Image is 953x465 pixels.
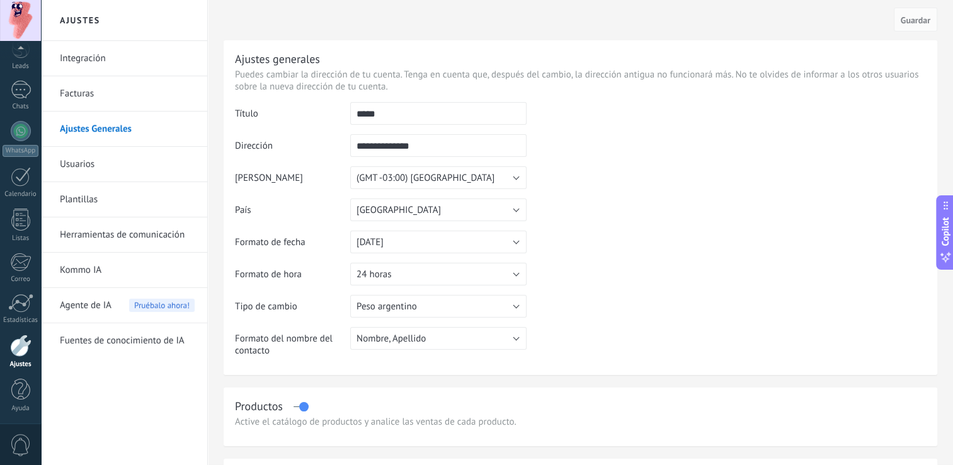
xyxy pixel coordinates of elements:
li: Plantillas [41,182,207,217]
li: Integración [41,41,207,76]
div: Estadísticas [3,316,39,324]
div: Leads [3,62,39,71]
button: [GEOGRAPHIC_DATA] [350,198,527,221]
a: Herramientas de comunicación [60,217,195,253]
span: Agente de IA [60,288,111,323]
div: Ajustes [3,360,39,369]
li: Facturas [41,76,207,112]
div: Calendario [3,190,39,198]
span: 24 horas [357,268,391,280]
button: Nombre, Apellido [350,327,527,350]
a: Facturas [60,76,195,112]
li: Herramientas de comunicación [41,217,207,253]
td: Dirección [235,134,350,166]
a: Plantillas [60,182,195,217]
a: Integración [60,41,195,76]
a: Fuentes de conocimiento de IA [60,323,195,359]
span: Pruébalo ahora! [129,299,195,312]
td: País [235,198,350,231]
li: Ajustes Generales [41,112,207,147]
span: (GMT -03:00) [GEOGRAPHIC_DATA] [357,172,494,184]
span: Peso argentino [357,301,417,313]
a: Kommo IA [60,253,195,288]
button: (GMT -03:00) [GEOGRAPHIC_DATA] [350,166,527,189]
a: Agente de IAPruébalo ahora! [60,288,195,323]
button: [DATE] [350,231,527,253]
span: [GEOGRAPHIC_DATA] [357,204,441,216]
a: Ajustes Generales [60,112,195,147]
div: Correo [3,275,39,284]
td: Formato de fecha [235,231,350,263]
div: Chats [3,103,39,111]
div: Active el catálogo de productos y analice las ventas de cada producto. [235,416,926,428]
a: Usuarios [60,147,195,182]
div: Productos [235,399,283,413]
td: Tipo de cambio [235,295,350,327]
td: Formato del nombre del contacto [235,327,350,366]
button: Guardar [894,8,937,32]
div: Ajustes generales [235,52,320,66]
button: 24 horas [350,263,527,285]
span: [DATE] [357,236,384,248]
li: Usuarios [41,147,207,182]
td: Título [235,102,350,134]
div: Listas [3,234,39,243]
li: Fuentes de conocimiento de IA [41,323,207,358]
td: [PERSON_NAME] [235,166,350,198]
p: Puedes cambiar la dirección de tu cuenta. Tenga en cuenta que, después del cambio, la dirección a... [235,69,926,93]
div: Ayuda [3,405,39,413]
li: Kommo IA [41,253,207,288]
span: Guardar [901,16,930,25]
span: Nombre, Apellido [357,333,426,345]
div: WhatsApp [3,145,38,157]
td: Formato de hora [235,263,350,295]
li: Agente de IA [41,288,207,323]
button: Peso argentino [350,295,527,318]
span: Copilot [939,217,952,246]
